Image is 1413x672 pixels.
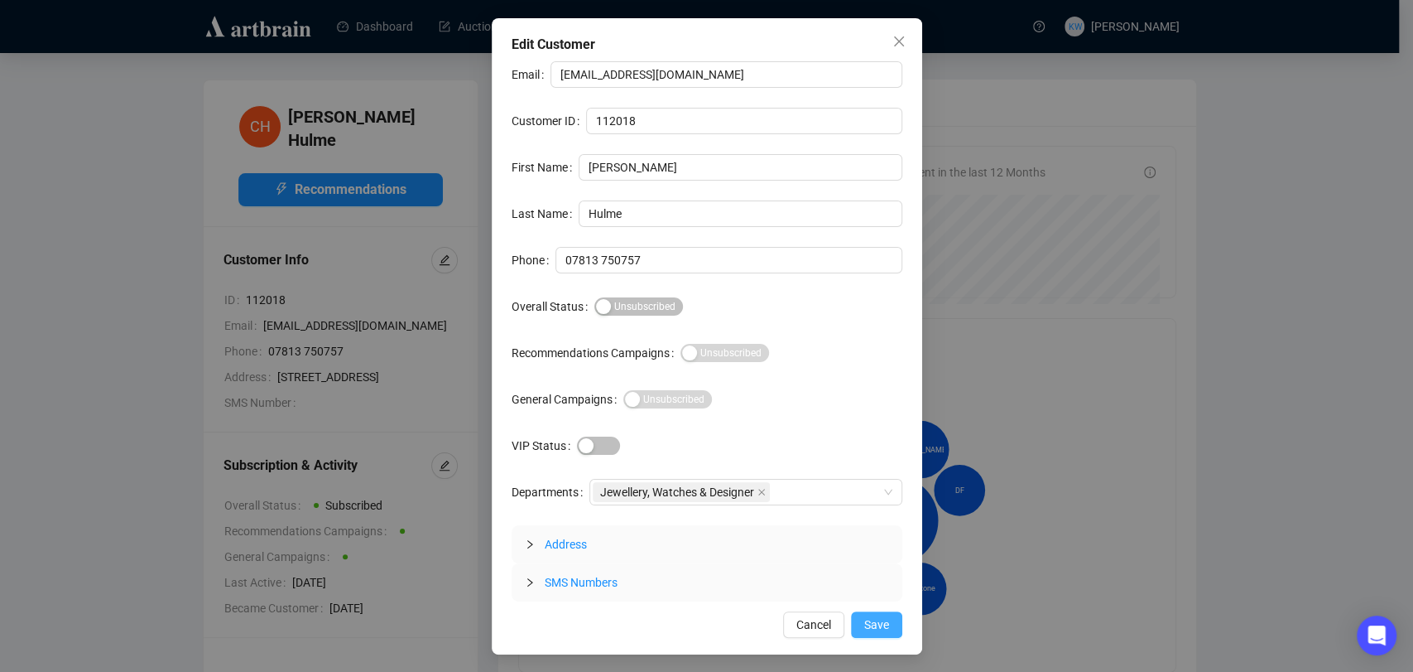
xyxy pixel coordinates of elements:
[512,201,579,227] label: Last Name
[783,612,844,638] button: Cancel
[512,479,589,505] label: Departments
[892,35,906,48] span: close
[680,344,769,362] button: Recommendations Campaigns
[512,108,586,134] label: Customer ID
[512,433,577,459] label: VIP Status
[593,482,770,502] span: Jewellery, Watches & Designer
[512,154,579,181] label: First Name
[864,616,889,634] span: Save
[545,538,587,551] span: Address
[512,525,902,563] div: Address
[577,437,620,455] button: VIP Status
[525,578,535,587] span: collapsed
[512,247,555,273] label: Phone
[525,539,535,549] span: collapsed
[545,576,618,589] span: SMS Numbers
[512,61,550,88] label: Email
[1357,616,1396,655] div: Open Intercom Messenger
[555,247,902,273] input: Phone
[796,616,831,634] span: Cancel
[512,386,623,413] label: General Campaigns
[512,340,680,366] label: Recommendations Campaigns
[512,35,902,55] div: Edit Customer
[594,297,683,316] button: Overall Status
[886,28,912,55] button: Close
[757,488,766,496] span: close
[623,390,712,409] button: General Campaigns
[586,108,902,134] input: Customer ID
[512,563,902,602] div: SMS Numbers
[512,293,594,320] label: Overall Status
[600,483,754,501] span: Jewellery, Watches & Designer
[550,61,902,88] input: Email
[851,612,902,638] button: Save
[579,201,902,227] input: Last Name
[579,154,902,181] input: First Name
